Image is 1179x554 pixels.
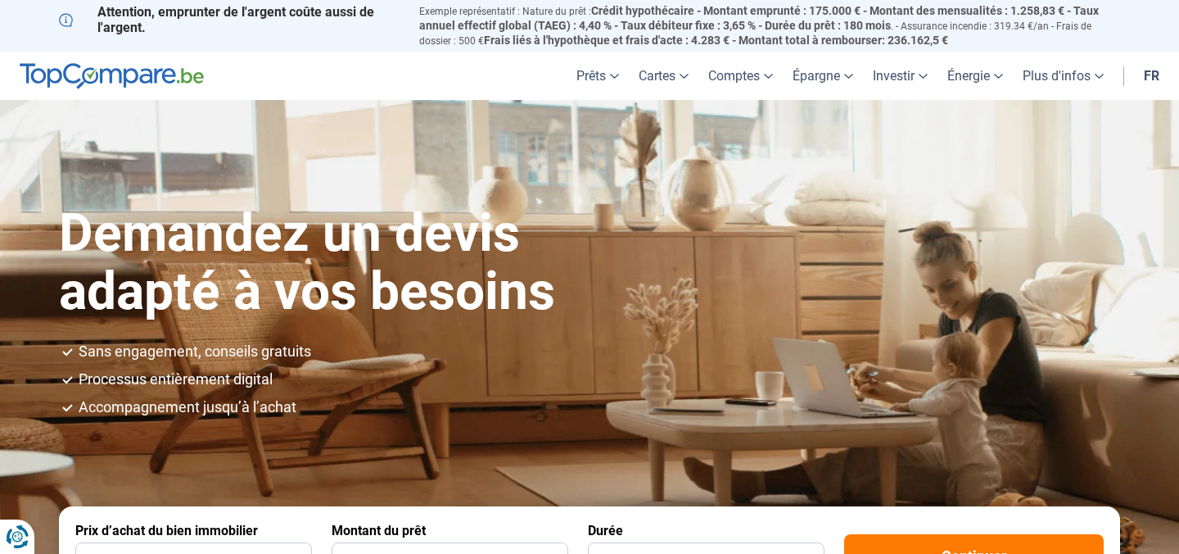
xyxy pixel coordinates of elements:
a: Épargne [783,52,863,100]
li: Sans engagement, conseils gratuits [79,344,1120,359]
a: fr [1134,52,1169,100]
img: TopCompare [20,63,204,89]
a: Comptes [698,52,783,100]
a: Investir [863,52,937,100]
label: Montant du prêt [332,523,426,538]
span: Crédit hypothécaire - Montant emprunté : 175.000 € - Montant des mensualités : 1.258,83 € - Taux ... [419,4,1099,32]
li: Accompagnement jusqu’à l’achat [79,400,1120,415]
li: Processus entièrement digital [79,372,1120,387]
h1: Demandez un devis adapté à vos besoins [59,205,688,320]
label: Durée [588,523,623,538]
label: Prix d’achat du bien immobilier [75,523,258,538]
a: Prêts [567,52,629,100]
p: Attention, emprunter de l'argent coûte aussi de l'argent. [59,4,400,35]
a: Énergie [937,52,1013,100]
span: Frais liés à l'hypothèque et frais d'acte : 4.283 € - Montant total à rembourser: 236.162,5 € [484,34,948,47]
a: Cartes [629,52,698,100]
p: Exemple représentatif : Nature du prêt : . - Assurance incendie : 319.34 €/an - Frais de dossier ... [419,4,1120,48]
a: Plus d'infos [1013,52,1113,100]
